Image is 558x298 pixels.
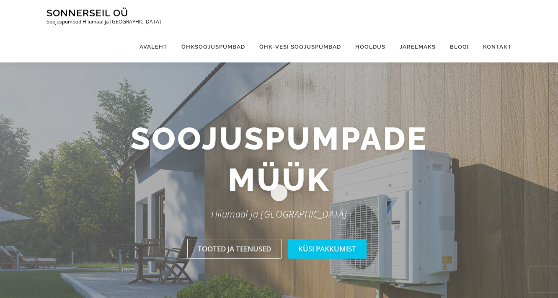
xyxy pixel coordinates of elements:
[288,239,367,259] a: Küsi pakkumist
[228,159,330,200] span: müük
[40,206,518,222] p: Hiiumaal ja [GEOGRAPHIC_DATA]
[348,31,393,62] a: Hooldus
[40,118,518,200] h2: Soojuspumpade
[46,19,161,25] p: Soojuspumbad Hiiumaal ja [GEOGRAPHIC_DATA]
[393,31,443,62] a: Järelmaks
[174,31,252,62] a: Õhksoojuspumbad
[132,31,174,62] a: Avaleht
[46,7,128,18] a: Sonnerseil OÜ
[476,31,511,62] a: Kontakt
[443,31,476,62] a: Blogi
[187,239,282,259] a: Tooted ja teenused
[252,31,348,62] a: Õhk-vesi soojuspumbad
